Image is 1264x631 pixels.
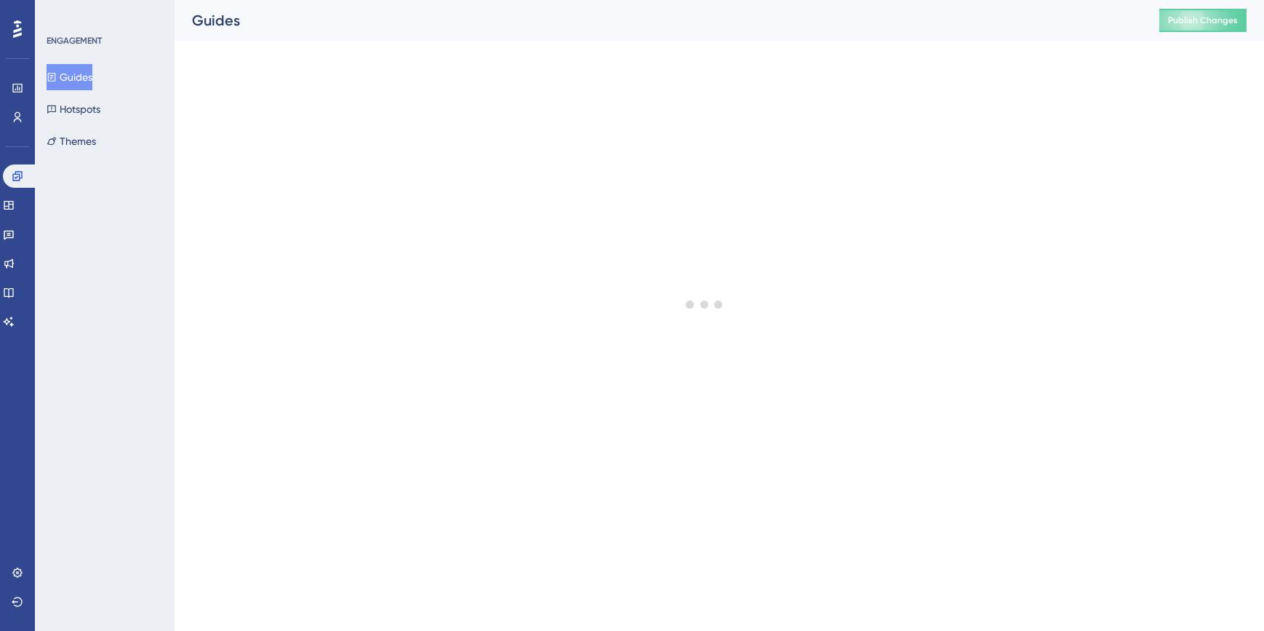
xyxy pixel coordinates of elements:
[47,128,96,154] button: Themes
[47,35,102,47] div: ENGAGEMENT
[47,96,100,122] button: Hotspots
[192,10,1123,31] div: Guides
[1159,9,1247,32] button: Publish Changes
[1168,15,1238,26] span: Publish Changes
[47,64,92,90] button: Guides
